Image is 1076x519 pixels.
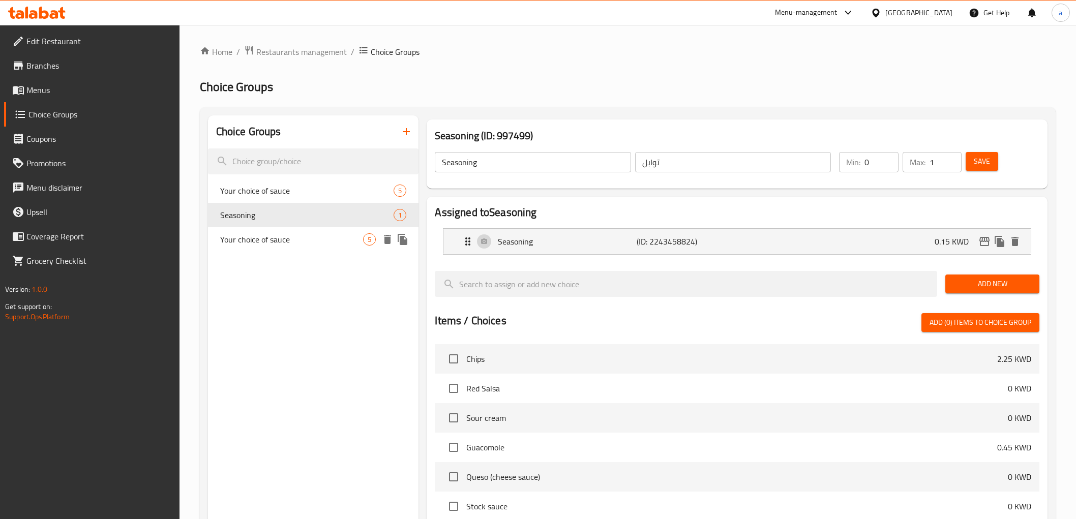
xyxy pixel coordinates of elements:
[236,46,240,58] li: /
[26,230,171,242] span: Coverage Report
[4,29,180,53] a: Edit Restaurant
[1008,412,1031,424] p: 0 KWD
[997,441,1031,453] p: 0.45 KWD
[26,255,171,267] span: Grocery Checklist
[1008,471,1031,483] p: 0 KWD
[935,235,977,248] p: 0.15 KWD
[380,232,395,247] button: delete
[4,224,180,249] a: Coverage Report
[4,249,180,273] a: Grocery Checklist
[1008,382,1031,394] p: 0 KWD
[443,466,464,487] span: Select choice
[216,124,281,139] h2: Choice Groups
[394,185,406,197] div: Choices
[4,78,180,102] a: Menus
[953,278,1031,290] span: Add New
[371,46,420,58] span: Choice Groups
[930,316,1031,329] span: Add (0) items to choice group
[208,227,419,252] div: Your choice of sauce5deleteduplicate
[26,133,171,145] span: Coupons
[200,75,273,98] span: Choice Groups
[435,313,506,328] h2: Items / Choices
[394,210,406,220] span: 1
[4,151,180,175] a: Promotions
[846,156,860,168] p: Min:
[992,234,1007,249] button: duplicate
[26,84,171,96] span: Menus
[466,471,1007,483] span: Queso (cheese sauce)
[244,45,347,58] a: Restaurants management
[945,274,1039,293] button: Add New
[394,186,406,196] span: 5
[435,128,1039,144] h3: Seasoning (ID: 997499)
[435,224,1039,259] li: Expand
[200,46,232,58] a: Home
[5,283,30,296] span: Version:
[26,206,171,218] span: Upsell
[974,155,990,168] span: Save
[26,35,171,47] span: Edit Restaurant
[435,271,937,297] input: search
[466,353,997,365] span: Chips
[26,181,171,194] span: Menu disclaimer
[200,45,1056,58] nav: breadcrumb
[443,348,464,370] span: Select choice
[885,7,952,18] div: [GEOGRAPHIC_DATA]
[4,127,180,151] a: Coupons
[26,157,171,169] span: Promotions
[921,313,1039,332] button: Add (0) items to choice group
[5,310,70,323] a: Support.OpsPlatform
[966,152,998,171] button: Save
[28,108,171,120] span: Choice Groups
[498,235,636,248] p: Seasoning
[466,382,1007,394] span: Red Salsa
[910,156,925,168] p: Max:
[443,378,464,399] span: Select choice
[637,235,729,248] p: (ID: 2243458824)
[351,46,354,58] li: /
[395,232,410,247] button: duplicate
[466,412,1007,424] span: Sour cream
[26,59,171,72] span: Branches
[775,7,838,19] div: Menu-management
[363,233,376,246] div: Choices
[466,441,997,453] span: Guacomole
[443,437,464,458] span: Select choice
[1007,234,1023,249] button: delete
[1008,500,1031,512] p: 0 KWD
[435,205,1039,220] h2: Assigned to Seasoning
[32,283,47,296] span: 1.0.0
[977,234,992,249] button: edit
[220,209,394,221] span: Seasoning
[443,407,464,429] span: Select choice
[220,185,394,197] span: Your choice of sauce
[4,175,180,200] a: Menu disclaimer
[208,178,419,203] div: Your choice of sauce5
[364,235,375,245] span: 5
[4,200,180,224] a: Upsell
[208,148,419,174] input: search
[208,203,419,227] div: Seasoning1
[443,229,1030,254] div: Expand
[4,53,180,78] a: Branches
[443,496,464,517] span: Select choice
[466,500,1007,512] span: Stock sauce
[256,46,347,58] span: Restaurants management
[5,300,52,313] span: Get support on:
[4,102,180,127] a: Choice Groups
[220,233,364,246] span: Your choice of sauce
[1059,7,1062,18] span: a
[997,353,1031,365] p: 2.25 KWD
